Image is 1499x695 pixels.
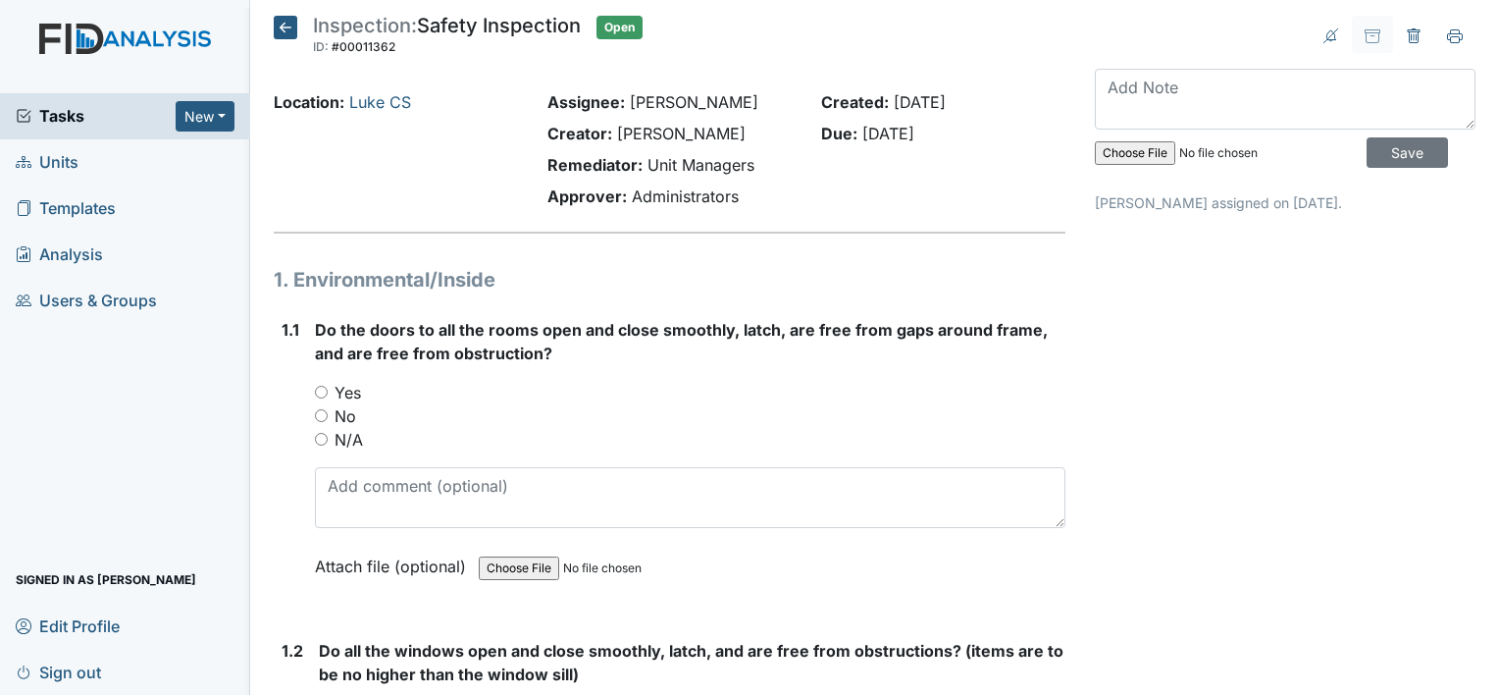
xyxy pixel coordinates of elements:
h1: 1. Environmental/Inside [274,265,1065,294]
label: N/A [335,428,363,452]
a: Luke CS [349,92,411,112]
span: Open [596,16,643,39]
input: N/A [315,433,328,446]
span: Unit Managers [647,155,754,175]
span: [DATE] [862,124,914,143]
strong: Due: [821,124,857,143]
input: No [315,409,328,422]
input: Save [1367,137,1448,168]
strong: Created: [821,92,889,112]
span: [PERSON_NAME] [630,92,758,112]
span: Sign out [16,657,101,687]
span: Analysis [16,240,103,270]
label: 1.1 [282,318,299,342]
label: Attach file (optional) [315,544,474,578]
strong: Assignee: [547,92,625,112]
button: New [176,101,234,132]
span: Administrators [632,187,739,206]
span: Edit Profile [16,611,120,641]
span: #00011362 [332,39,395,54]
span: [DATE] [894,92,946,112]
span: ID: [313,39,329,54]
span: Do the doors to all the rooms open and close smoothly, latch, are free from gaps around frame, an... [315,320,1048,363]
strong: Creator: [547,124,612,143]
div: Safety Inspection [313,16,581,59]
span: Inspection: [313,14,417,37]
label: No [335,404,356,428]
span: Signed in as [PERSON_NAME] [16,564,196,595]
span: Units [16,147,78,178]
span: [PERSON_NAME] [617,124,746,143]
a: Tasks [16,104,176,128]
strong: Remediator: [547,155,643,175]
span: Templates [16,193,116,224]
input: Yes [315,386,328,399]
strong: Approver: [547,187,627,206]
span: Do all the windows open and close smoothly, latch, and are free from obstructions? (items are to ... [319,641,1063,684]
label: 1.2 [282,639,303,663]
strong: Location: [274,92,344,112]
span: Users & Groups [16,286,157,316]
label: Yes [335,381,361,404]
p: [PERSON_NAME] assigned on [DATE]. [1095,192,1475,213]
